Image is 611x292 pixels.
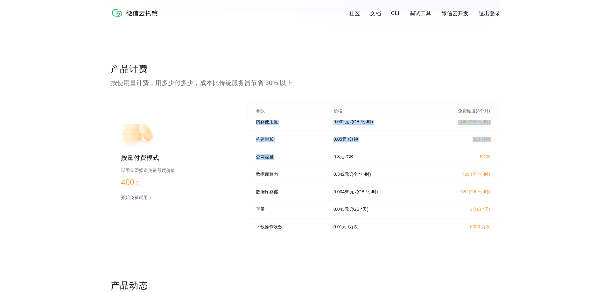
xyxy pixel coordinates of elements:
[334,207,349,212] p: 0.043 元
[350,172,371,177] p: / (个 *小时)
[111,15,162,20] a: 微信云托管
[434,172,490,177] p: 720 (个 *小时)
[121,153,225,162] p: 按量付费模式
[410,10,431,17] a: 调试工具
[111,63,500,76] p: 产品计费
[256,207,325,212] p: 容量
[348,137,358,142] p: / 分钟
[334,119,349,125] p: 0.032 元
[256,224,325,230] p: 下载操作次数
[334,137,347,142] p: 0.05 元
[348,224,358,230] p: / 万次
[434,119,490,125] p: 1440 (GB *小时)
[441,10,468,17] a: 微信云开发
[121,195,148,201] p: 开始免费试用
[334,108,342,114] p: 价格
[121,166,225,174] p: 试用立即赠送免费额度价值
[345,154,353,160] p: / GB
[256,119,325,125] p: 内存使用量
[434,108,490,114] p: 免费额度(3个月)
[350,207,369,212] p: / (GB *天)
[391,10,399,17] a: CLI
[334,172,349,177] p: 0.342 元
[256,189,325,195] p: 数据库存储
[434,137,490,142] p: 600 分钟
[111,78,500,87] p: 按使用量计费，用多少付多少，成本比传统服务器节省 30% 以上
[434,224,490,230] p: 6000 万次
[355,189,378,195] p: / (GB *小时)
[256,137,325,142] p: 构建时长
[479,10,500,17] a: 退出登录
[434,154,490,159] p: 5 GB
[350,119,373,125] p: / (GB *小时)
[256,172,325,177] p: 数据库算力
[334,154,344,160] p: 0.8 元
[434,207,490,212] p: 5 (GB *天)
[121,177,153,187] p: 400
[434,189,490,195] p: 720 (GB *小时)
[334,189,354,195] p: 0.00485 元
[370,10,381,17] a: 文档
[256,108,325,114] p: 参数
[334,224,347,230] p: 0.01 元
[111,6,162,19] img: 微信云托管
[256,154,325,160] p: 公网流量
[135,181,140,186] span: 元
[349,10,360,17] a: 社区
